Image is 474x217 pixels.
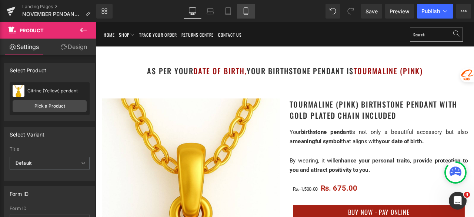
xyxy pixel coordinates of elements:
span: birthstone pendant [243,126,303,134]
span: Rs. 675.00 [266,192,310,201]
a: Track your order [51,6,96,24]
a: Pick a Product [13,100,87,112]
span: Rs. 1,500.00 [233,194,263,201]
span: Your is not only a beautiful accessory but also a that aligns with [230,126,441,145]
a: Mobile [237,4,255,19]
a: Contact us [145,6,173,24]
a: Tablet [219,4,237,19]
span: 4 [464,192,470,198]
button: Undo [326,4,340,19]
span: meaningful symbol [233,137,291,145]
div: Select Product [10,63,47,73]
a: Design [50,39,98,55]
b: Default [16,160,31,166]
a: Desktop [184,4,201,19]
a: Shop [27,6,46,24]
font: Tourmaline (Pink) [306,51,387,64]
a: Preview [385,4,414,19]
button: Publish [417,4,453,19]
a: Landing Pages [22,4,96,10]
span: By wearing, it will [230,160,283,167]
span: enhance your personal traits, provide protection to you and attract positivity to you. [230,160,441,178]
span: Publish [421,8,440,14]
div: Citrine (Yellow) pendant [27,88,87,93]
span: Preview [390,7,410,15]
a: New Library [96,4,113,19]
span: Save [365,7,378,15]
div: Form ID [10,187,29,197]
iframe: Intercom live chat [449,192,467,210]
button: More [456,4,471,19]
h1: Tourmaline (Pink) Birthstone Pendant with gold plated chain included [230,90,441,117]
span: date of birth, [116,51,178,64]
div: Select Variant [10,127,45,138]
img: pImage [13,85,24,97]
a: Home [9,6,22,24]
div: Form ID [10,206,90,211]
input: Search [372,6,435,23]
a: Returns Centre [101,6,140,24]
span: Product [20,27,44,33]
span: your date of birth. [336,137,388,145]
label: Title [10,147,90,154]
button: Redo [343,4,358,19]
span: NOVEMBER PENDANT NECKLACE [22,11,82,17]
a: Laptop [201,4,219,19]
